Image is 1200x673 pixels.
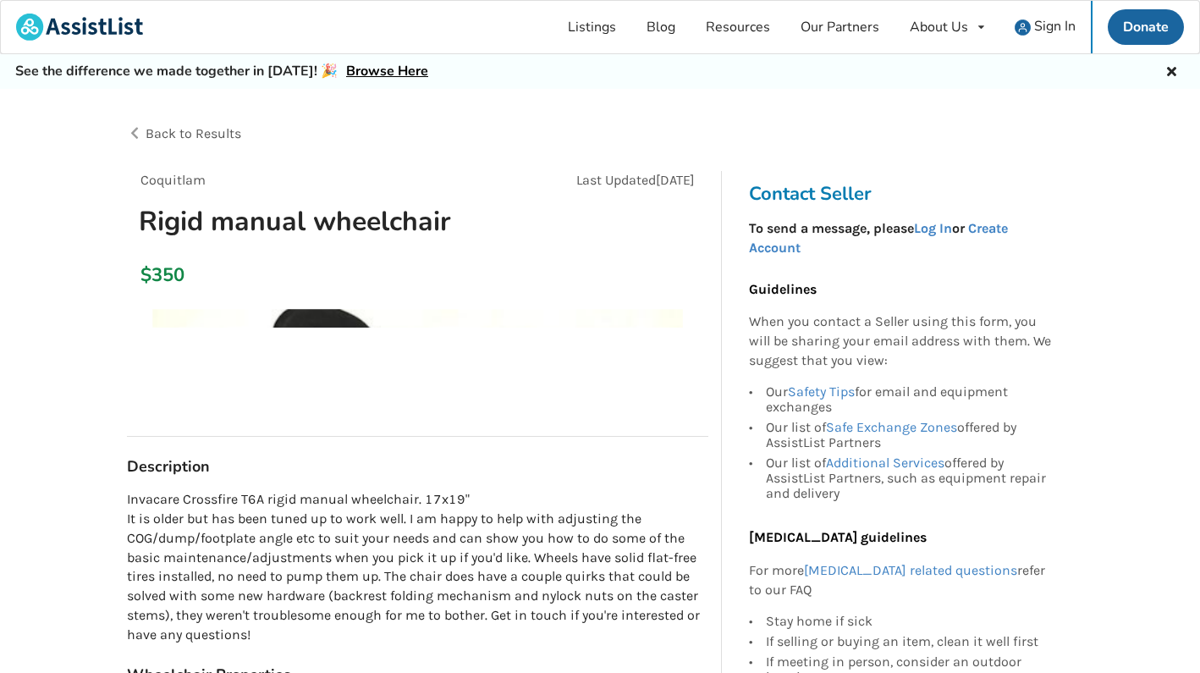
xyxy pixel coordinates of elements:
[125,204,526,239] h1: Rigid manual wheelchair
[127,457,708,477] h3: Description
[785,1,894,53] a: Our Partners
[691,1,785,53] a: Resources
[16,14,143,41] img: assistlist-logo
[15,63,428,80] h5: See the difference we made together in [DATE]! 🎉
[346,62,428,80] a: Browse Here
[999,1,1091,53] a: user icon Sign In
[553,1,631,53] a: Listings
[1015,19,1031,36] img: user icon
[749,281,817,297] b: Guidelines
[749,312,1052,371] p: When you contact a Seller using this form, you will be sharing your email address with them. We s...
[749,561,1052,600] p: For more refer to our FAQ
[749,182,1060,206] h3: Contact Seller
[140,263,150,287] div: $350
[1108,9,1184,45] a: Donate
[914,220,952,236] a: Log In
[656,172,695,188] span: [DATE]
[631,1,691,53] a: Blog
[826,455,944,471] a: Additional Services
[788,383,855,400] a: Safety Tips
[749,220,1008,256] a: Create Account
[766,384,1052,417] div: Our for email and equipment exchanges
[766,453,1052,501] div: Our list of offered by AssistList Partners, such as equipment repair and delivery
[1034,17,1076,36] span: Sign In
[766,632,1052,652] div: If selling or buying an item, clean it well first
[749,220,1008,256] strong: To send a message, please or
[146,125,241,141] span: Back to Results
[910,20,968,34] div: About Us
[766,614,1052,632] div: Stay home if sick
[127,490,708,645] p: Invacare Crossfire T6A rigid manual wheelchair. 17x19" It is older but has been tuned up to work ...
[140,172,206,188] span: Coquitlam
[576,172,656,188] span: Last Updated
[804,562,1017,578] a: [MEDICAL_DATA] related questions
[766,417,1052,453] div: Our list of offered by AssistList Partners
[826,419,957,435] a: Safe Exchange Zones
[749,529,927,545] b: [MEDICAL_DATA] guidelines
